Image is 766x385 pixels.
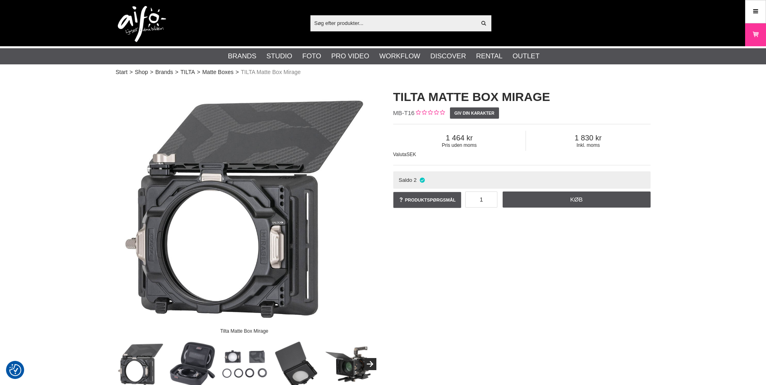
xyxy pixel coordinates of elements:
a: Køb [503,191,651,208]
span: MB-T16 [393,109,415,116]
span: > [129,68,133,76]
a: Brands [155,68,173,76]
a: Pro Video [331,51,369,62]
span: Saldo [398,177,412,183]
a: Brands [228,51,257,62]
span: Pris uden moms [393,142,526,148]
a: Discover [430,51,466,62]
a: Giv din karakter [450,107,499,119]
input: Søg efter produkter... [310,17,476,29]
a: Matte Boxes [202,68,234,76]
span: > [150,68,153,76]
a: Foto [302,51,321,62]
img: Tilta Matte Box Mirage [116,80,373,338]
i: På lager [419,177,425,183]
span: 2 [414,177,417,183]
span: SEK [407,152,416,157]
span: 1 830 [526,134,651,142]
a: Workflow [379,51,420,62]
a: Produktspørgsmål [393,192,462,208]
span: TILTA Matte Box Mirage [241,68,301,76]
button: Samtykkepræferencer [9,363,21,377]
span: > [236,68,239,76]
span: Valuta [393,152,407,157]
a: Start [116,68,128,76]
button: Next [364,358,376,370]
a: Studio [267,51,292,62]
h1: TILTA Matte Box Mirage [393,89,651,105]
span: > [175,68,179,76]
img: Revisit consent button [9,364,21,376]
a: Rental [476,51,503,62]
div: Tilta Matte Box Mirage [214,324,275,338]
span: > [197,68,200,76]
span: 1 464 [393,134,526,142]
div: Kundebed&#248;mmelse: 0 [415,109,445,117]
a: TILTA [181,68,195,76]
a: Outlet [513,51,540,62]
a: Shop [135,68,148,76]
span: Inkl. moms [526,142,651,148]
img: logo.png [118,6,166,42]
